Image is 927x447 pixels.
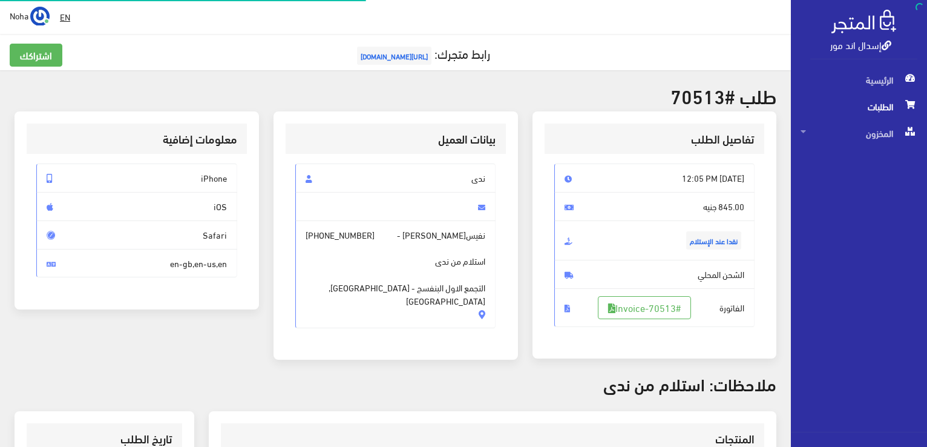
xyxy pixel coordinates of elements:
[36,192,237,221] span: iOS
[554,192,755,221] span: 845.00 جنيه
[554,133,755,145] h3: تفاصيل الطلب
[598,296,691,319] a: #Invoice-70513
[791,93,927,120] a: الطلبات
[554,260,755,289] span: الشحن المحلي
[10,6,50,25] a: ... Noha
[791,67,927,93] a: الرئيسية
[801,67,917,93] span: الرئيسية
[60,9,70,24] u: EN
[36,249,237,278] span: en-gb,en-us,en
[36,133,237,145] h3: معلومات إضافية
[554,164,755,193] span: [DATE] 12:05 PM
[15,374,776,393] h3: ملاحظات: استلام من ندى
[686,231,741,250] span: نقدا عند الإستلام
[295,133,496,145] h3: بيانات العميل
[30,7,50,26] img: ...
[295,164,496,193] span: ندى
[801,93,917,120] span: الطلبات
[36,220,237,250] span: Safari
[306,242,486,308] span: استلام من ندى التجمع الاول البنفسج - [GEOGRAPHIC_DATA], [GEOGRAPHIC_DATA]
[10,8,28,23] span: Noha
[831,10,896,33] img: .
[295,220,496,328] span: نفيس[PERSON_NAME] -
[554,288,755,327] span: الفاتورة
[791,120,927,147] a: المخزون
[354,42,490,64] a: رابط متجرك:[URL][DOMAIN_NAME]
[36,433,172,445] h3: تاريخ الطلب
[15,85,776,106] h2: طلب #70513
[306,228,375,242] span: [PHONE_NUMBER]
[801,120,917,147] span: المخزون
[357,47,431,65] span: [URL][DOMAIN_NAME]
[830,36,891,53] a: إسدال اند مور
[55,6,75,28] a: EN
[36,164,237,193] span: iPhone
[10,44,62,67] a: اشتراكك
[231,433,755,445] h3: المنتجات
